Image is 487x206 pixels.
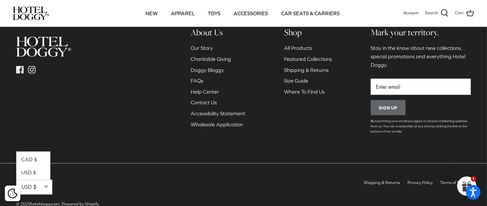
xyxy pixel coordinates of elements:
img: hoteldoggycom [13,6,49,20]
span: Search [425,10,438,17]
a: APPAREL [165,2,200,24]
img: hoteldoggycom [16,37,71,57]
a: Facebook [16,66,24,74]
a: CAR SEATS & CARRIERS [275,2,345,24]
a: Help Center [191,89,219,95]
button: Cookie policy [7,188,18,199]
div: Secondary navigation [184,27,252,141]
a: Accessibility Statement [191,110,245,116]
button: Sign up [371,100,406,116]
a: Contact Us [191,99,217,105]
a: CAD $ [16,152,50,166]
a: Shipping & Returns [364,180,400,185]
a: Terms of Service [440,180,471,185]
a: All Products [284,45,312,51]
div: Cookie policy [5,186,20,201]
p: Stay in the know about new collections, special promotions and everything Hotel Doggy. [371,44,471,69]
a: Instagram [28,66,36,74]
span: Account [403,10,418,15]
a: Shipping & Returns [284,67,329,73]
h6: Mark your territory. [371,27,471,38]
a: Our Story [191,45,213,51]
a: Size Guide [284,78,308,84]
a: Where To Find Us [284,89,325,95]
div: Primary navigation [96,2,389,24]
a: USD $ [16,166,50,180]
h6: About Us [191,27,245,38]
img: Cookie policy [8,189,17,198]
a: Charitable Giving [191,56,231,62]
span: Cart [455,10,464,17]
p: By submitting your email you agree to receive marketing updates from us. You can unsubscribe at a... [371,119,471,134]
div: Secondary navigation [278,27,338,141]
a: Wholesale Application [191,121,243,127]
a: NEW [140,2,164,24]
a: TOYS [202,2,226,24]
ul: Secondary navigation [361,180,474,189]
a: ACCESSORIES [228,2,274,24]
a: Account [403,10,418,17]
a: Privacy Policy [408,180,433,185]
button: USD $ [16,180,52,194]
h6: Shop [284,27,332,38]
input: Email [371,79,471,95]
a: FAQs [191,78,203,84]
a: Doggy Bloggy [191,67,224,73]
a: Search [425,9,449,17]
a: Featured Collections [284,56,332,62]
a: Cart [455,9,474,17]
